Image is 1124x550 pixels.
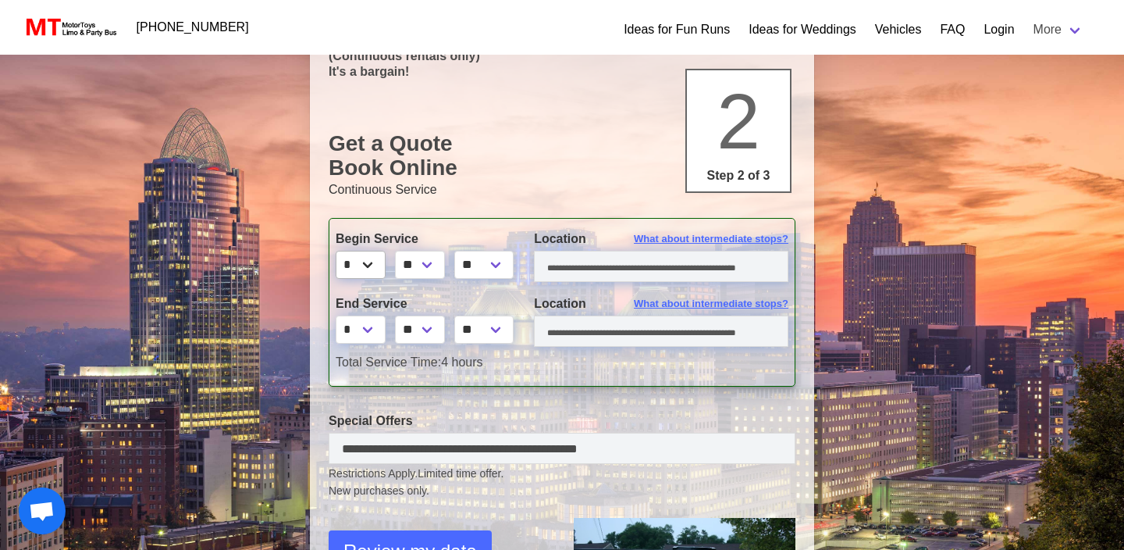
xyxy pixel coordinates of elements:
label: Begin Service [336,230,510,248]
p: Continuous Service [329,180,795,199]
a: FAQ [940,20,965,39]
h1: Get a Quote Book Online [329,131,795,180]
a: Ideas for Weddings [749,20,856,39]
span: Location [534,297,586,310]
span: What about intermediate stops? [634,296,788,312]
a: Vehicles [875,20,922,39]
p: Step 2 of 3 [693,166,784,185]
a: [PHONE_NUMBER] [127,12,258,43]
p: It's a bargain! [329,64,795,79]
p: (Continuous rentals only) [329,48,795,63]
span: Location [534,232,586,245]
a: More [1024,14,1093,45]
img: MotorToys Logo [22,16,118,38]
span: What about intermediate stops? [634,231,788,247]
div: 4 hours [324,353,800,372]
span: New purchases only. [329,483,795,499]
a: Open chat [19,487,66,534]
label: End Service [336,295,510,313]
small: Restrictions Apply. [329,467,795,499]
label: Special Offers [329,412,795,430]
a: Ideas for Fun Runs [624,20,730,39]
span: 2 [717,77,760,165]
span: Total Service Time: [336,355,441,369]
a: Login [983,20,1014,39]
span: Limited time offer. [418,466,503,482]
